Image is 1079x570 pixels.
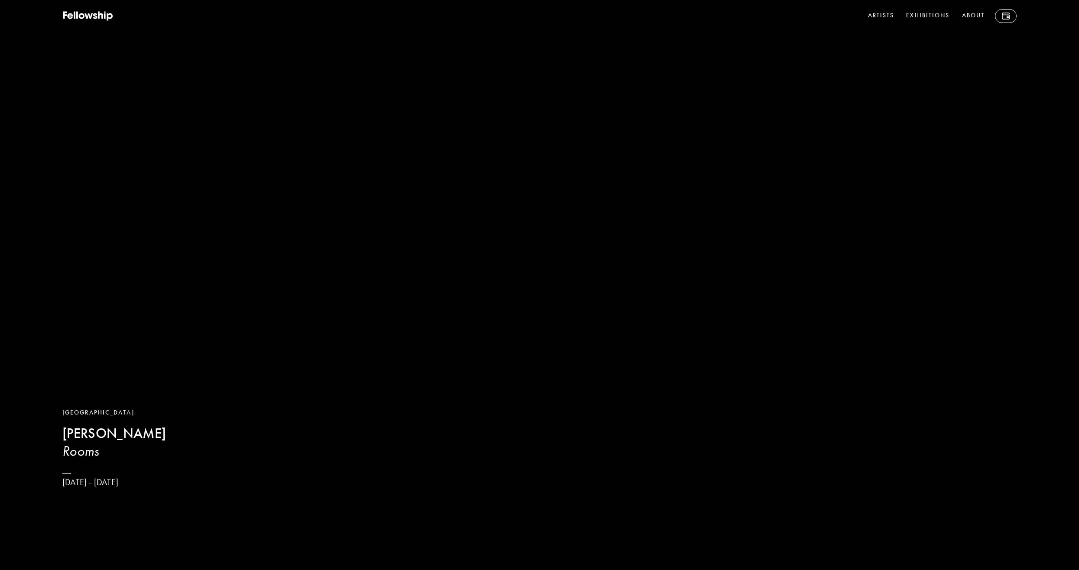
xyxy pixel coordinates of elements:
[904,9,951,23] a: Exhibitions
[1002,13,1010,19] img: Wallet icon
[62,408,359,418] div: [GEOGRAPHIC_DATA]
[62,442,359,460] h3: Rooms
[866,9,896,23] a: Artists
[62,425,166,442] b: [PERSON_NAME]
[960,9,987,23] a: About
[62,477,359,488] p: [DATE] - [DATE]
